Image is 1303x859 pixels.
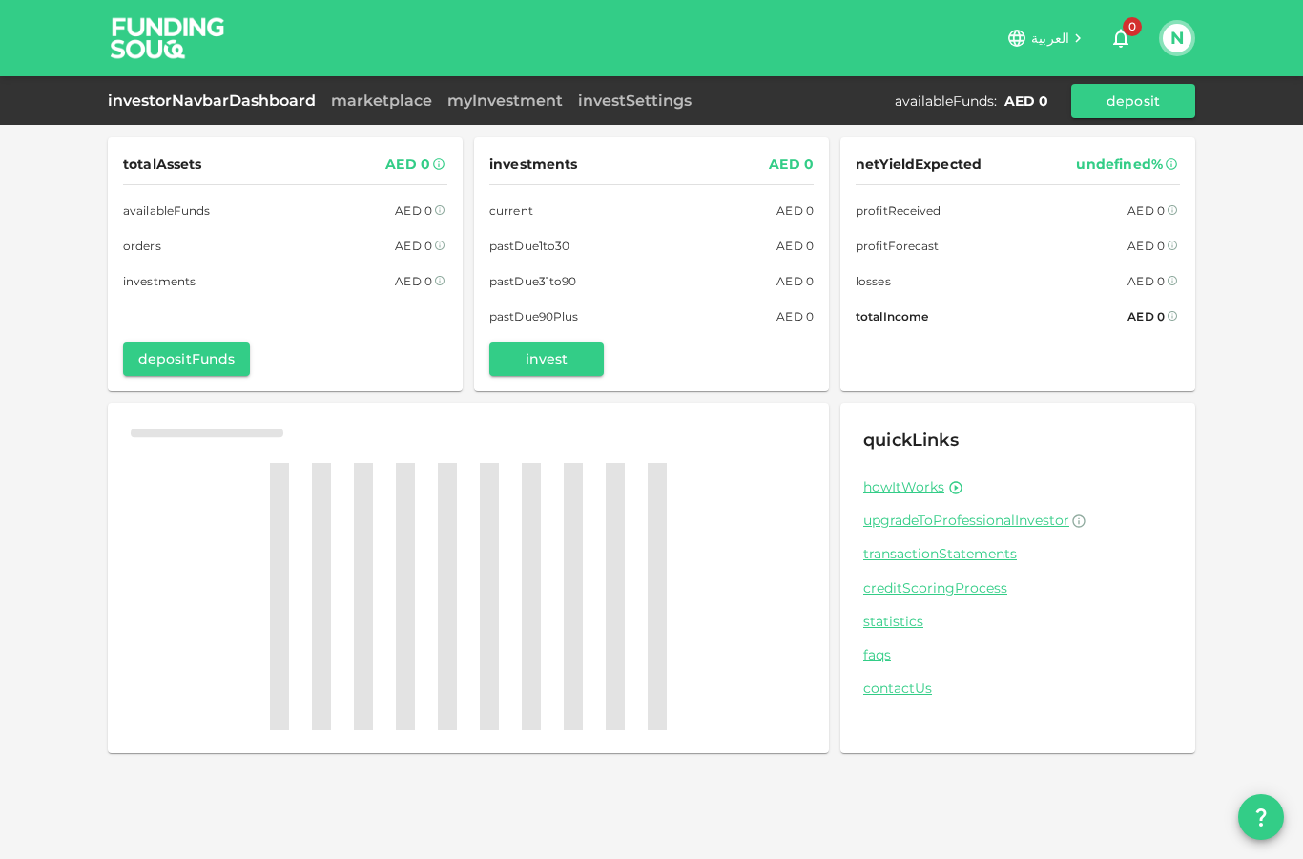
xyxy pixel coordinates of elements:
[769,153,814,177] div: AED 0
[856,236,940,256] span: profitForecast
[1163,24,1191,52] button: N
[863,579,1172,597] a: creditScoringProcess
[776,306,814,326] div: AED 0
[1071,84,1195,118] button: deposit
[863,545,1172,563] a: transactionStatements
[863,613,1172,631] a: statistics
[1238,794,1284,840] button: question
[323,92,440,110] a: marketplace
[1031,30,1069,47] span: العربية
[1127,306,1165,326] div: AED 0
[570,92,699,110] a: investSettings
[863,512,1172,530] a: upgradeToProfessionalInvestor
[395,236,432,256] div: AED 0
[856,306,928,326] span: totalIncome
[856,271,891,291] span: losses
[489,306,578,326] span: pastDue90Plus
[1076,153,1163,177] div: undefined%
[895,92,997,111] div: availableFunds :
[123,271,196,291] span: investments
[776,236,814,256] div: AED 0
[1127,200,1165,220] div: AED 0
[123,200,211,220] span: availableFunds
[863,512,1069,529] span: upgradeToProfessionalInvestor
[863,646,1172,664] a: faqs
[440,92,570,110] a: myInvestment
[856,200,941,220] span: profitReceived
[1127,271,1165,291] div: AED 0
[123,342,250,376] button: depositFunds
[776,200,814,220] div: AED 0
[1004,92,1048,111] div: AED 0
[395,271,432,291] div: AED 0
[395,200,432,220] div: AED 0
[489,200,533,220] span: current
[385,153,430,177] div: AED 0
[108,92,323,110] a: investorNavbarDashboard
[776,271,814,291] div: AED 0
[123,153,201,177] span: totalAssets
[863,478,944,496] a: howItWorks
[123,236,161,256] span: orders
[1127,236,1165,256] div: AED 0
[489,271,576,291] span: pastDue31to90
[856,153,982,177] span: netYieldExpected
[1123,17,1142,36] span: 0
[489,342,604,376] button: invest
[489,236,569,256] span: pastDue1to30
[489,153,577,177] span: investments
[863,429,959,450] span: quickLinks
[863,680,1172,698] a: contactUs
[1102,19,1140,57] button: 0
